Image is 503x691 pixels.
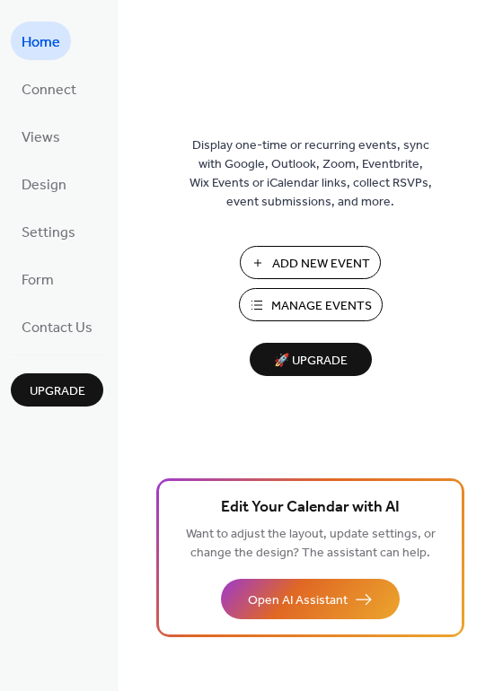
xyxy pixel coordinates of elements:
[260,349,361,373] span: 🚀 Upgrade
[22,219,75,247] span: Settings
[22,171,66,199] span: Design
[190,136,432,212] span: Display one-time or recurring events, sync with Google, Outlook, Zoom, Eventbrite, Wix Events or ...
[22,267,54,294] span: Form
[221,495,400,520] span: Edit Your Calendar with AI
[22,314,93,342] span: Contact Us
[11,22,71,60] a: Home
[22,76,76,104] span: Connect
[11,259,65,298] a: Form
[11,373,103,407] button: Upgrade
[11,164,77,203] a: Design
[248,591,348,610] span: Open AI Assistant
[271,297,372,316] span: Manage Events
[11,307,103,345] a: Contact Us
[221,579,400,619] button: Open AI Assistant
[11,117,71,155] a: Views
[272,255,370,274] span: Add New Event
[30,382,85,401] span: Upgrade
[250,343,372,376] button: 🚀 Upgrade
[239,288,383,321] button: Manage Events
[22,29,60,57] span: Home
[240,246,381,279] button: Add New Event
[11,69,87,108] a: Connect
[22,124,60,152] span: Views
[186,522,436,565] span: Want to adjust the layout, update settings, or change the design? The assistant can help.
[11,212,86,250] a: Settings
